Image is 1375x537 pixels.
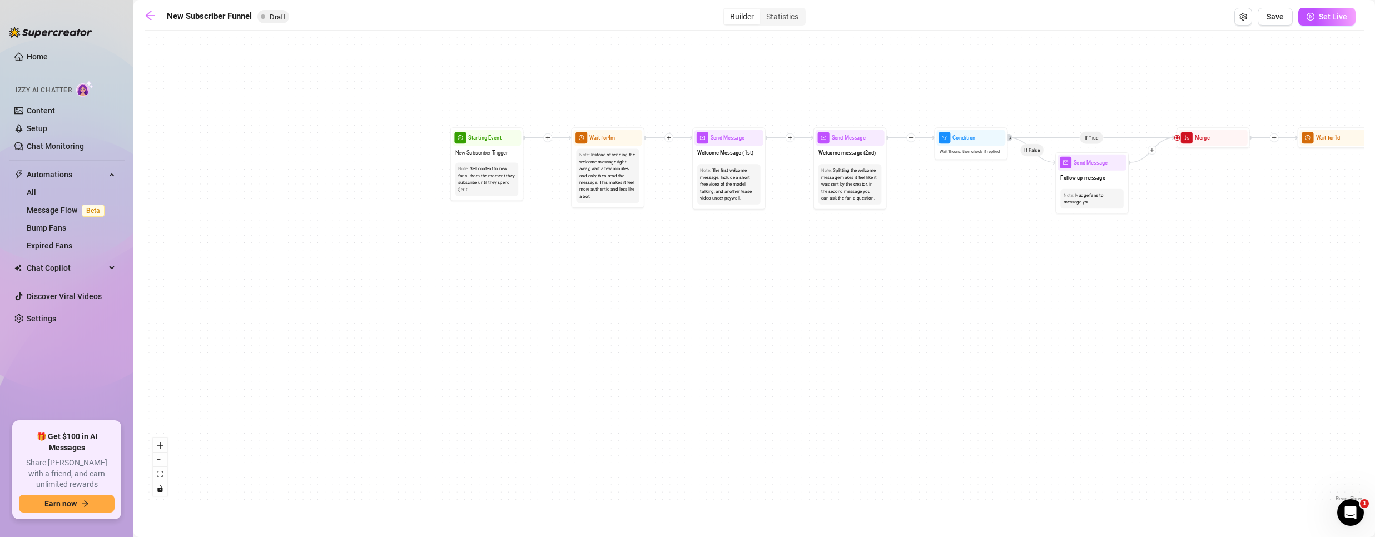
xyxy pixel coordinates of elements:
[1060,157,1071,168] span: mail
[27,206,109,215] a: Message FlowBeta
[14,264,22,272] img: Chat Copilot
[589,133,615,142] span: Wait for 4m
[27,166,106,183] span: Automations
[450,127,524,201] div: play-circleStarting EventNew Subscriber TriggerNote:Sell content to new fans - from the moment th...
[1195,133,1210,142] span: Merge
[1055,152,1129,214] div: mailSend MessageFollow up messageNote:Nudge fans to message you
[9,27,92,38] img: logo-BBDzfeDw.svg
[1302,132,1313,143] span: clock-circle
[1336,495,1362,501] a: React Flow attribution
[818,132,830,143] span: mail
[27,292,102,301] a: Discover Viral Videos
[723,8,806,26] div: segmented control
[692,127,766,210] div: mailSend MessageWelcome Message (1st)Note:The first welcome message. Include a short free video o...
[1074,158,1108,167] span: Send Message
[940,148,1000,155] span: Wait 1 hours, then check if replied
[575,132,587,143] span: clock-circle
[832,133,866,142] span: Send Message
[909,135,914,140] span: plus
[700,167,757,201] div: The first welcome message. Include a short free video of the model talking, and another tease vid...
[455,148,508,157] span: New Subscriber Trigger
[82,205,105,217] span: Beta
[1129,138,1175,163] g: Edge from a6dfedf9-ba65-4b72-8f37-e1bfbae51f59 to a4f418d2-7159-4913-93f4-f9cbd04844c8
[153,467,167,481] button: fit view
[1298,8,1356,26] button: Set Live
[711,133,744,142] span: Send Message
[666,135,671,140] span: plus
[145,10,156,21] span: arrow-left
[934,127,1007,160] div: filterConditionWait1hours, then check if replied
[821,167,878,201] div: Splitting the welcome message makes it feel like it was sent by the creator. In the second messag...
[14,170,23,179] span: thunderbolt
[27,142,84,151] a: Chat Monitoring
[458,166,515,193] div: Sell content to new fans - from the moment they subscribe until they spend $300
[697,148,753,157] span: Welcome Message (1st)
[571,127,644,208] div: clock-circleWait for4mNote:Instead of sending the welcome message right away, wait a few minutes ...
[27,223,66,232] a: Bump Fans
[1316,133,1341,142] span: Wait for 1d
[1060,173,1105,182] span: Follow up message
[81,500,89,508] span: arrow-right
[1272,135,1277,140] span: plus
[44,499,77,508] span: Earn now
[27,314,56,323] a: Settings
[167,11,252,21] strong: New Subscriber Funnel
[153,481,167,496] button: toggle interactivity
[1319,12,1347,21] span: Set Live
[27,259,106,277] span: Chat Copilot
[454,132,466,143] span: play-circle
[27,241,72,250] a: Expired Fans
[1064,192,1121,206] div: Nudge fans to message you
[545,135,550,140] span: plus
[19,458,115,490] span: Share [PERSON_NAME] with a friend, and earn unlimited rewards
[1177,127,1250,148] div: mergeMerge
[1006,136,1011,140] span: retweet
[153,453,167,467] button: zoom out
[1234,8,1252,26] button: Open Exit Rules
[1360,499,1369,508] span: 1
[270,13,286,21] span: Draft
[1298,127,1371,148] div: clock-circleWait for1d
[76,81,93,97] img: AI Chatter
[1258,8,1293,26] button: Save Flow
[468,133,501,142] span: Starting Event
[1337,499,1364,526] iframe: Intercom live chat
[813,127,887,210] div: mailSend MessageWelcome message (2nd)Note:Splitting the welcome message makes it feel like it was...
[19,431,115,453] span: 🎁 Get $100 in AI Messages
[19,495,115,513] button: Earn nowarrow-right
[818,148,876,157] span: Welcome message (2nd)
[1181,132,1193,143] span: merge
[27,188,36,197] a: All
[153,438,167,496] div: React Flow controls
[27,124,47,133] a: Setup
[1239,13,1247,21] span: setting
[724,9,760,24] div: Builder
[1307,13,1314,21] span: play-circle
[1267,12,1284,21] span: Save
[1008,138,1056,163] g: Edge from fafa4a40-c2a5-4d97-bea9-e86bdc2e3dd7 to a6dfedf9-ba65-4b72-8f37-e1bfbae51f59
[1149,147,1154,152] span: plus
[27,106,55,115] a: Content
[145,10,161,23] a: arrow-left
[16,85,72,96] span: Izzy AI Chatter
[579,152,637,200] div: Instead of sending the welcome message right away, wait a few minutes and only then send the mess...
[760,9,805,24] div: Statistics
[27,52,48,61] a: Home
[939,132,950,143] span: filter
[153,438,167,453] button: zoom in
[787,135,792,140] span: plus
[697,132,708,143] span: mail
[952,133,975,142] span: Condition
